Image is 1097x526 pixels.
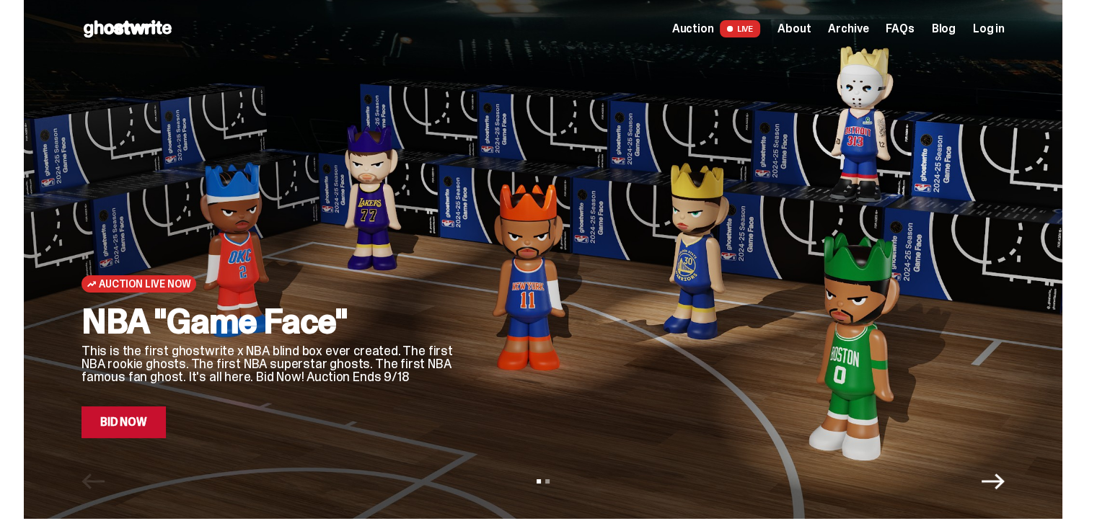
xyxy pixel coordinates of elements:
[982,470,1005,493] button: Next
[720,20,761,37] span: LIVE
[81,344,457,383] p: This is the first ghostwrite x NBA blind box ever created. The first NBA rookie ghosts. The first...
[672,20,760,37] a: Auction LIVE
[545,479,550,483] button: View slide 2
[81,406,166,438] a: Bid Now
[672,23,714,35] span: Auction
[99,278,190,290] span: Auction Live Now
[81,304,457,339] h2: NBA "Game Face"
[973,23,1005,35] a: Log in
[537,479,541,483] button: View slide 1
[886,23,914,35] a: FAQs
[932,23,956,35] a: Blog
[828,23,868,35] a: Archive
[777,23,811,35] a: About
